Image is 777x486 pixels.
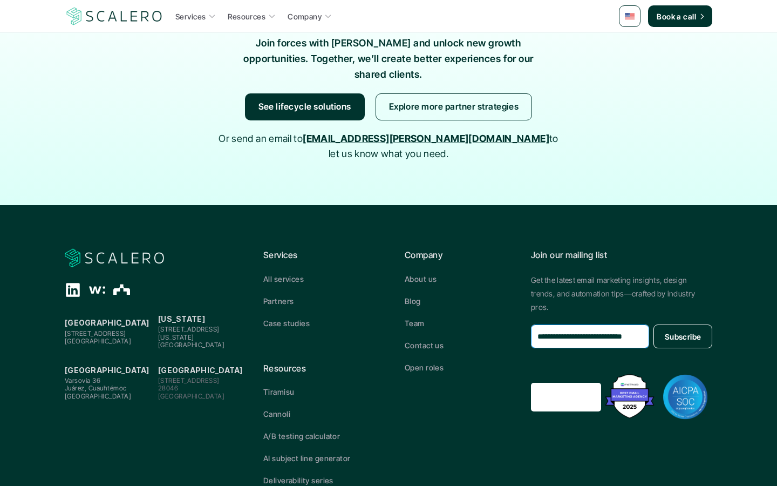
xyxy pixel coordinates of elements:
p: All services [263,273,304,285]
p: Company [405,248,514,262]
a: Cannoli [263,408,372,420]
p: Or send an email to to let us know what you need. [213,131,564,163]
strong: [GEOGRAPHIC_DATA] [158,366,243,375]
p: Case studies [263,318,310,329]
span: [STREET_ADDRESS] [65,329,126,337]
img: AICPA SOC badge [663,374,708,420]
div: Wellfound [89,282,105,298]
div: Linkedin [65,282,81,298]
span: Juárez, Cuauhtémoc [65,384,127,392]
span: [GEOGRAPHIC_DATA] [65,337,131,345]
a: Tiramisu [263,386,372,397]
a: Blog [405,295,514,307]
p: Subscribe [664,331,701,342]
p: Blog [405,295,421,307]
a: AI subject line generator [263,453,372,464]
p: Join forces with [PERSON_NAME] and unlock new growth opportunities. Together, we’ll create better... [237,36,540,82]
a: [EMAIL_ADDRESS][PERSON_NAME][DOMAIN_NAME] [303,133,549,144]
p: Team [405,318,425,329]
a: All services [263,273,372,285]
a: Open roles [405,362,514,373]
span: Varsovia 36 [65,376,100,384]
button: Subscribe [653,325,712,348]
p: Services [263,248,372,262]
p: Tiramisu [263,386,294,397]
img: Best Email Marketing Agency 2025 - Recognized by Mailmodo [603,372,657,421]
a: Partners [263,295,372,307]
a: Contact us [405,340,514,351]
a: Book a call [648,5,712,27]
img: Scalero company logo for dark backgrounds [65,248,164,268]
a: Explore more partner strategies [376,93,533,120]
p: Deliverability series [263,475,333,486]
p: Open roles [405,362,444,373]
p: Explore more partner strategies [389,100,519,114]
a: About us [405,273,514,285]
p: Contact us [405,340,444,351]
div: The Org [113,282,130,299]
p: Partners [263,295,294,307]
p: Company [288,11,322,22]
p: Join our mailing list [531,248,712,262]
strong: [GEOGRAPHIC_DATA] [65,366,149,375]
p: See lifecycle solutions [258,100,351,114]
p: Resources [263,362,372,376]
p: Services [175,11,206,22]
a: See lifecycle solutions [245,93,365,120]
a: Case studies [263,318,372,329]
a: A/B testing calculator [263,430,372,442]
img: Scalero company logo [65,6,164,26]
span: [US_STATE][GEOGRAPHIC_DATA] [158,333,224,349]
span: [GEOGRAPHIC_DATA] [65,392,131,400]
strong: [US_STATE] [158,314,205,323]
p: AI subject line generator [263,453,351,464]
p: Book a call [657,11,696,22]
a: Deliverability series [263,475,372,486]
p: Cannoli [263,408,290,420]
p: [STREET_ADDRESS] 28046 [GEOGRAPHIC_DATA] [158,377,246,400]
strong: [GEOGRAPHIC_DATA] [65,318,149,327]
p: Get the latest email marketing insights, design trends, and automation tips—crafted by industry p... [531,273,712,314]
p: About us [405,273,437,285]
p: Resources [228,11,265,22]
a: Team [405,318,514,329]
p: A/B testing calculator [263,430,340,442]
span: [STREET_ADDRESS] [158,325,220,333]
